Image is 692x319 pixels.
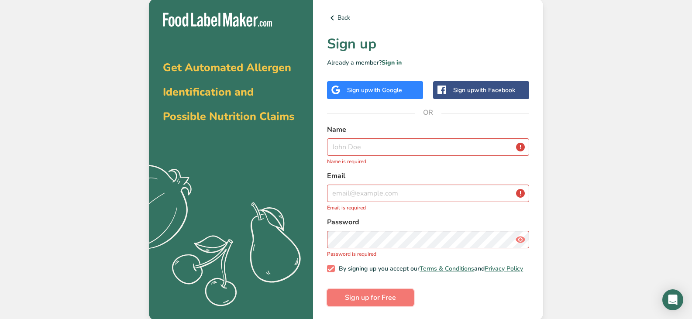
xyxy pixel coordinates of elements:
a: Back [327,13,529,23]
img: Food Label Maker [163,13,272,27]
p: Email is required [327,204,529,212]
div: Open Intercom Messenger [662,289,683,310]
p: Name is required [327,158,529,165]
div: Sign up [347,86,402,95]
p: Password is required [327,250,529,258]
span: By signing up you accept our and [335,265,523,273]
label: Password [327,217,529,227]
input: email@example.com [327,185,529,202]
a: Terms & Conditions [420,264,474,273]
a: Sign in [382,58,402,67]
label: Name [327,124,529,135]
div: Sign up [453,86,515,95]
h1: Sign up [327,34,529,55]
p: Already a member? [327,58,529,67]
span: OR [415,99,441,126]
span: with Facebook [474,86,515,94]
button: Sign up for Free [327,289,414,306]
span: Sign up for Free [345,292,396,303]
span: Get Automated Allergen Identification and Possible Nutrition Claims [163,60,294,124]
input: John Doe [327,138,529,156]
label: Email [327,171,529,181]
a: Privacy Policy [485,264,523,273]
span: with Google [368,86,402,94]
